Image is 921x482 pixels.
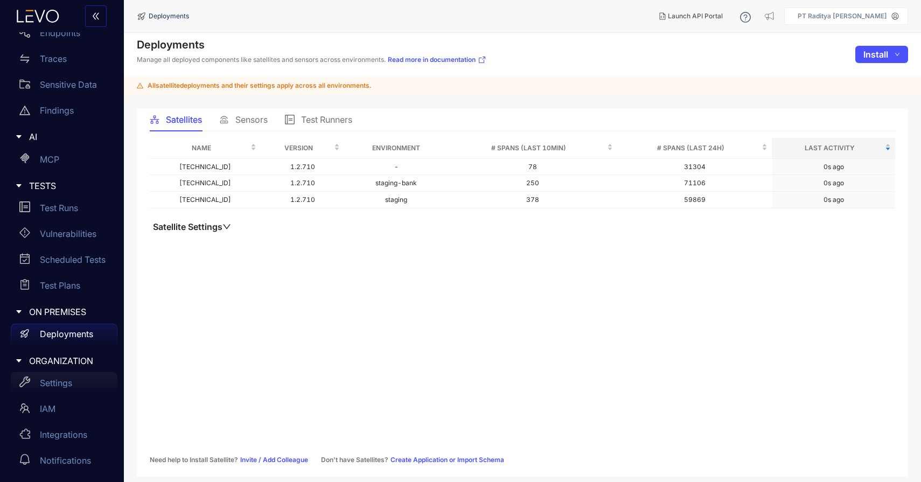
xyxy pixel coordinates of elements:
a: Integrations [11,424,117,450]
div: ON PREMISES [6,301,117,323]
a: Read more in documentation [388,55,486,64]
a: Deployments [11,324,117,350]
td: staging-bank [344,175,449,192]
span: 378 [526,195,539,204]
span: 78 [528,163,537,171]
span: down [895,52,900,58]
span: Satellites [166,115,202,124]
h4: Deployments [137,38,486,51]
div: 0s ago [824,196,844,204]
p: PT Raditya [PERSON_NAME] [798,12,887,20]
td: 1.2.710 [261,192,344,208]
a: Findings [11,100,117,125]
a: Invite / Add Colleague [240,456,308,464]
span: 59869 [684,195,706,204]
span: Need help to Install Satellite? [150,456,238,464]
p: Integrations [40,430,87,439]
td: [TECHNICAL_ID] [150,159,261,176]
span: warning [19,105,30,116]
td: [TECHNICAL_ID] [150,175,261,192]
th: # Spans (last 10min) [449,138,617,159]
p: Findings [40,106,74,115]
button: Satellite Settingsdown [150,221,234,232]
span: Last Activity [776,142,883,154]
span: caret-right [15,133,23,141]
p: Test Runs [40,203,78,213]
td: - [344,159,449,176]
p: Scheduled Tests [40,255,106,264]
span: caret-right [15,182,23,190]
a: Traces [11,48,117,74]
span: ON PREMISES [29,307,109,317]
a: MCP [11,149,117,174]
button: Launch API Portal [651,8,731,25]
div: 0s ago [824,163,844,171]
p: MCP [40,155,59,164]
p: Vulnerabilities [40,229,96,239]
span: Version [265,142,332,154]
span: Test Runners [301,115,352,124]
span: double-left [92,12,100,22]
span: ORGANIZATION [29,356,109,366]
span: 71106 [684,179,706,187]
span: Don’t have Satellites? [321,456,388,464]
a: Settings [11,372,117,398]
span: # Spans (last 10min) [453,142,605,154]
a: Scheduled Tests [11,249,117,275]
div: ORGANIZATION [6,350,117,372]
td: 1.2.710 [261,175,344,192]
th: Version [261,138,344,159]
a: Notifications [11,450,117,476]
div: 0s ago [824,179,844,187]
p: Endpoints [40,28,80,38]
p: Notifications [40,456,91,465]
th: Name [150,138,261,159]
span: AI [29,132,109,142]
p: Sensitive Data [40,80,97,89]
td: staging [344,192,449,208]
a: Create Application or Import Schema [390,456,504,464]
a: Test Runs [11,197,117,223]
p: Settings [40,378,72,388]
span: swap [19,53,30,64]
span: Launch API Portal [668,12,723,20]
span: Deployments [149,12,189,20]
span: Install [863,50,888,59]
td: 1.2.710 [261,159,344,176]
span: TESTS [29,181,109,191]
button: Installdown [855,46,908,63]
span: down [222,222,231,231]
p: Manage all deployed components like satellites and sensors across environments. [137,55,486,64]
p: Test Plans [40,281,80,290]
td: [TECHNICAL_ID] [150,192,261,208]
button: double-left [85,5,107,27]
span: All satellite deployments and their settings apply across all environments. [148,82,371,89]
span: 31304 [684,163,706,171]
th: Environment [344,138,449,159]
a: Vulnerabilities [11,223,117,249]
span: team [19,403,30,414]
p: Deployments [40,329,93,339]
p: Traces [40,54,67,64]
p: IAM [40,404,55,414]
a: Sensitive Data [11,74,117,100]
span: 250 [526,179,539,187]
a: Endpoints [11,22,117,48]
a: Test Plans [11,275,117,301]
span: warning [137,82,143,89]
span: caret-right [15,308,23,316]
span: caret-right [15,357,23,365]
div: AI [6,125,117,148]
span: Name [154,142,248,154]
span: # Spans (last 24h) [622,142,759,154]
a: IAM [11,398,117,424]
div: TESTS [6,174,117,197]
th: # Spans (last 24h) [617,138,772,159]
span: Sensors [235,115,268,124]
